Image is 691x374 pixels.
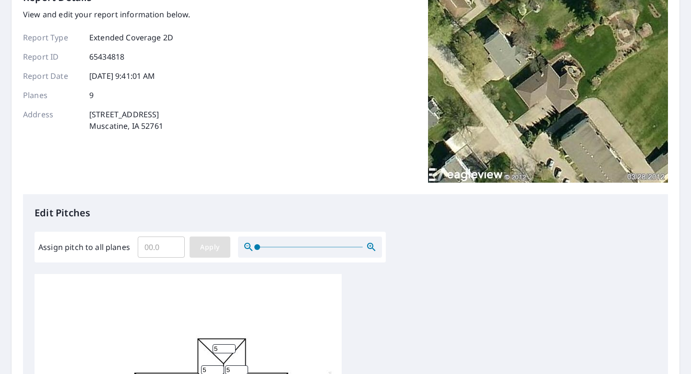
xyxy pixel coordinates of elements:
[89,70,155,82] p: [DATE] 9:41:01 AM
[138,234,185,261] input: 00.0
[190,237,230,258] button: Apply
[23,9,191,20] p: View and edit your report information below.
[23,89,81,101] p: Planes
[23,51,81,62] p: Report ID
[23,70,81,82] p: Report Date
[89,51,124,62] p: 65434818
[35,206,656,220] p: Edit Pitches
[23,32,81,43] p: Report Type
[197,241,223,253] span: Apply
[38,241,130,253] label: Assign pitch to all planes
[89,109,163,132] p: [STREET_ADDRESS] Muscatine, IA 52761
[23,109,81,132] p: Address
[89,89,94,101] p: 9
[89,32,173,43] p: Extended Coverage 2D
